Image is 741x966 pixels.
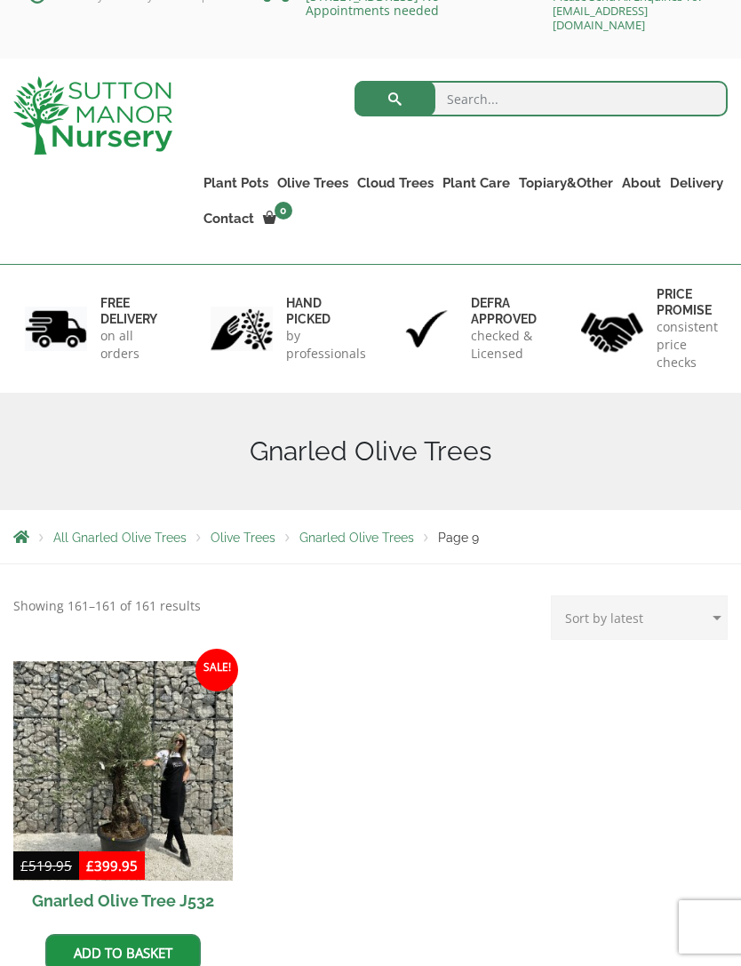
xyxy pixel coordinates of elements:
a: 0 [259,206,298,231]
h1: Gnarled Olive Trees [13,435,728,467]
h2: Gnarled Olive Tree J532 [13,881,233,921]
h6: Defra approved [471,295,537,327]
img: 2.jpg [211,307,273,352]
p: by professionals [286,327,366,363]
bdi: 399.95 [86,857,138,874]
p: on all orders [100,327,161,363]
h6: Price promise [657,286,718,318]
a: Cloud Trees [353,171,438,196]
img: 3.jpg [395,307,458,352]
p: consistent price checks [657,318,718,371]
span: £ [86,857,94,874]
h6: FREE DELIVERY [100,295,161,327]
img: Gnarled Olive Tree J532 [13,661,233,881]
a: Plant Care [438,171,514,196]
a: Sale! Gnarled Olive Tree J532 [13,661,233,921]
span: Page 9 [438,531,479,545]
a: About [617,171,665,196]
select: Shop order [551,595,728,640]
span: 0 [275,202,292,220]
img: logo [13,76,172,155]
a: Topiary&Other [514,171,617,196]
h6: hand picked [286,295,366,327]
nav: Breadcrumbs [13,530,728,544]
a: Gnarled Olive Trees [299,531,414,545]
span: Sale! [195,649,238,691]
a: All Gnarled Olive Trees [53,531,187,545]
span: £ [20,857,28,874]
input: Search... [355,81,729,116]
a: Contact [199,206,259,231]
p: Showing 161–161 of 161 results [13,595,201,617]
a: Delivery [665,171,728,196]
a: Olive Trees [273,171,353,196]
img: 4.jpg [581,301,643,355]
a: Olive Trees [211,531,275,545]
a: Plant Pots [199,171,273,196]
img: 1.jpg [25,307,87,352]
bdi: 519.95 [20,857,72,874]
p: checked & Licensed [471,327,537,363]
